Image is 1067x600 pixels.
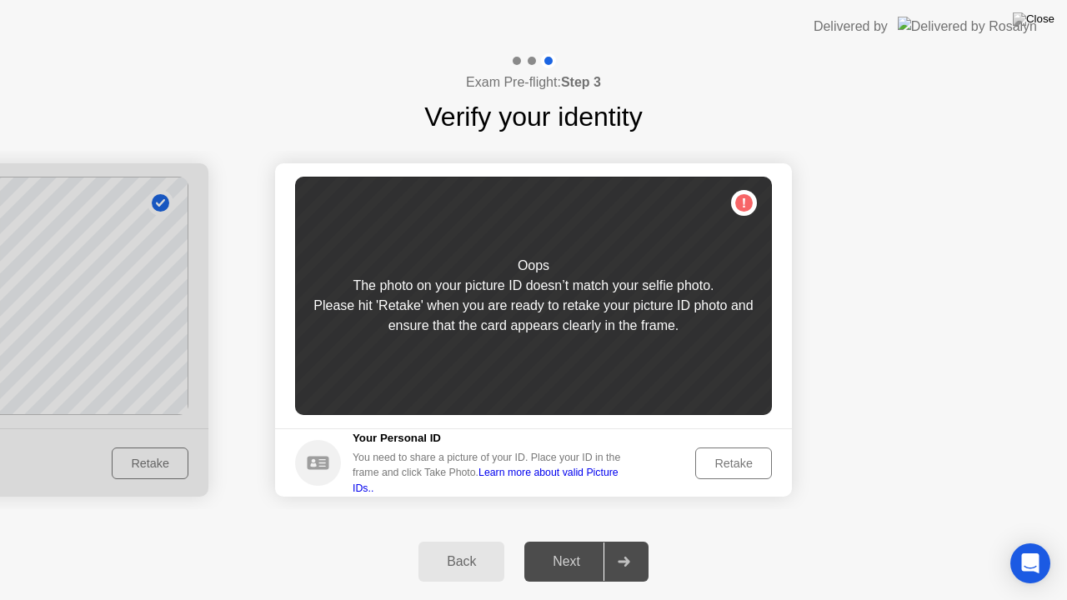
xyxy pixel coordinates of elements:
[898,17,1037,36] img: Delivered by Rosalyn
[353,430,633,447] h5: Your Personal ID
[701,457,766,470] div: Retake
[561,75,601,89] b: Step 3
[1010,543,1050,583] div: Open Intercom Messenger
[524,542,649,582] button: Next
[814,17,888,37] div: Delivered by
[695,447,772,479] button: Retake
[353,450,633,496] div: You need to share a picture of your ID. Place your ID in the frame and click Take Photo.
[423,554,499,569] div: Back
[424,97,642,137] h1: Verify your identity
[353,276,714,296] div: The photo on your picture ID doesn’t match your selfie photo.
[518,256,549,276] div: Oops
[1013,12,1054,26] img: Close
[418,542,504,582] button: Back
[466,72,601,92] h4: Exam Pre-flight:
[295,296,772,336] div: Please hit 'Retake' when you are ready to retake your picture ID photo and ensure that the card a...
[353,467,619,493] a: Learn more about valid Picture IDs..
[529,554,604,569] div: Next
